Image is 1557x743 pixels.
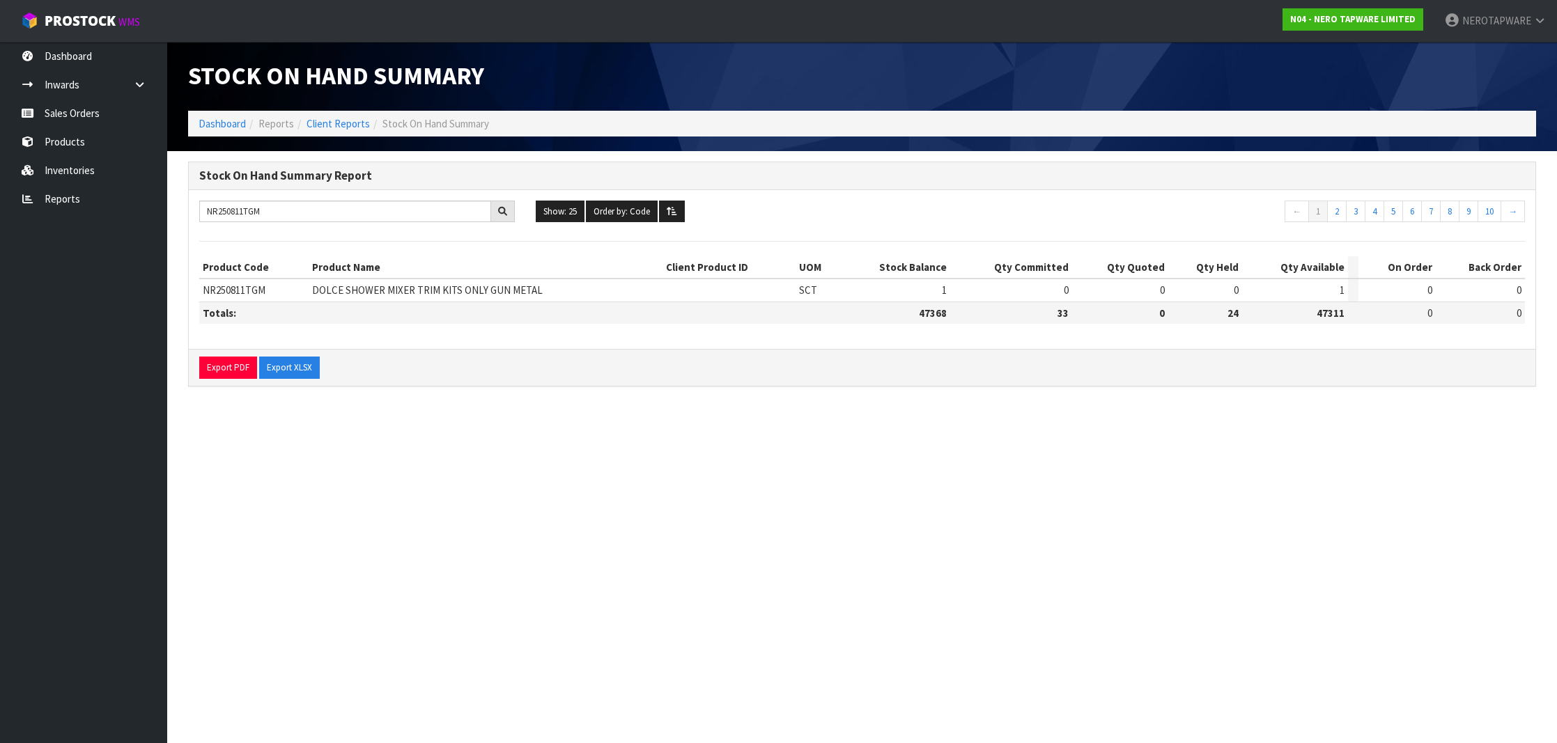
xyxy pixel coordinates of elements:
[1290,13,1416,25] strong: N04 - NERO TAPWARE LIMITED
[1234,283,1239,297] span: 0
[796,256,839,279] th: UOM
[839,256,951,279] th: Stock Balance
[1285,201,1309,223] a: ←
[1308,201,1328,223] a: 1
[1072,256,1169,279] th: Qty Quoted
[259,357,320,379] button: Export XLSX
[586,201,658,223] button: Order by: Code
[1427,283,1432,297] span: 0
[21,12,38,29] img: cube-alt.png
[312,283,543,297] span: DOLCE SHOWER MIXER TRIM KITS ONLY GUN METAL
[1159,306,1165,320] strong: 0
[1384,201,1403,223] a: 5
[536,201,584,223] button: Show: 25
[1160,283,1165,297] span: 0
[203,306,236,320] strong: Totals:
[1317,306,1345,320] strong: 47311
[950,256,1071,279] th: Qty Committed
[1501,201,1525,223] a: →
[199,117,246,130] a: Dashboard
[663,256,796,279] th: Client Product ID
[199,256,309,279] th: Product Code
[1227,306,1239,320] strong: 24
[1058,306,1069,320] strong: 33
[1242,256,1348,279] th: Qty Available
[799,283,817,297] span: SCT
[199,201,491,222] input: Search
[118,15,140,29] small: WMS
[1365,201,1384,223] a: 4
[1340,283,1345,297] span: 1
[309,256,663,279] th: Product Name
[1440,201,1459,223] a: 8
[1209,201,1525,226] nav: Page navigation
[1517,283,1521,297] span: 0
[258,117,294,130] span: Reports
[307,117,370,130] a: Client Reports
[1358,256,1435,279] th: On Order
[1064,283,1069,297] span: 0
[919,306,947,320] strong: 47368
[1168,256,1242,279] th: Qty Held
[203,283,265,297] span: NR250811TGM
[1421,201,1441,223] a: 7
[382,117,489,130] span: Stock On Hand Summary
[1462,14,1531,27] span: NEROTAPWARE
[1517,306,1521,320] span: 0
[1327,201,1347,223] a: 2
[1402,201,1422,223] a: 6
[942,283,947,297] span: 1
[1427,306,1432,320] span: 0
[1478,201,1501,223] a: 10
[1459,201,1478,223] a: 9
[188,60,484,91] span: Stock On Hand Summary
[1436,256,1525,279] th: Back Order
[45,12,116,30] span: ProStock
[199,357,257,379] button: Export PDF
[1346,201,1365,223] a: 3
[199,169,1525,182] h3: Stock On Hand Summary Report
